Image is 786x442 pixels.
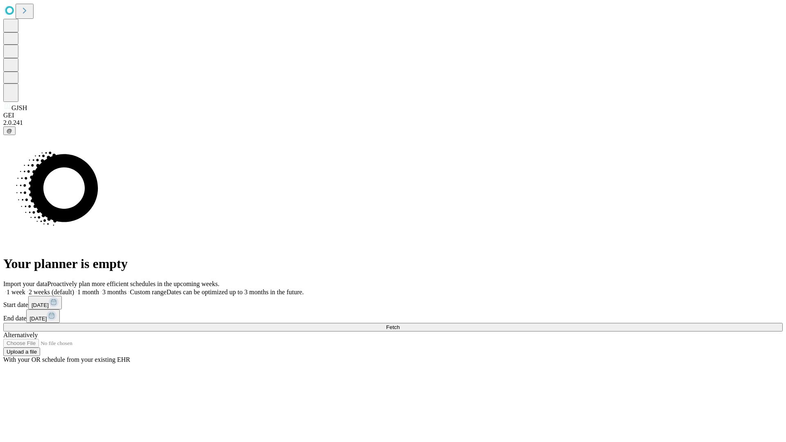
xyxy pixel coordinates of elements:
button: [DATE] [28,296,62,309]
div: End date [3,309,783,323]
button: Fetch [3,323,783,331]
span: Dates can be optimized up to 3 months in the future. [167,289,304,295]
span: 1 month [77,289,99,295]
span: [DATE] [29,316,47,322]
div: GEI [3,112,783,119]
span: [DATE] [32,302,49,308]
span: 2 weeks (default) [29,289,74,295]
span: 3 months [102,289,126,295]
span: 1 week [7,289,25,295]
span: Custom range [130,289,166,295]
span: @ [7,128,12,134]
span: Alternatively [3,331,38,338]
span: With your OR schedule from your existing EHR [3,356,130,363]
button: [DATE] [26,309,60,323]
button: @ [3,126,16,135]
div: 2.0.241 [3,119,783,126]
span: GJSH [11,104,27,111]
h1: Your planner is empty [3,256,783,271]
button: Upload a file [3,347,40,356]
span: Import your data [3,280,47,287]
span: Fetch [386,324,400,330]
div: Start date [3,296,783,309]
span: Proactively plan more efficient schedules in the upcoming weeks. [47,280,219,287]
